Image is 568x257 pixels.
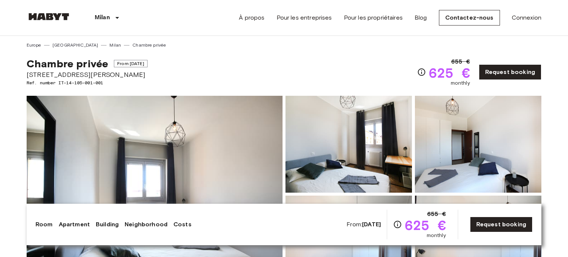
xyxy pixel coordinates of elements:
[27,70,148,80] span: [STREET_ADDRESS][PERSON_NAME]
[53,42,98,48] a: [GEOGRAPHIC_DATA]
[393,220,402,229] svg: Check cost overview for full price breakdown. Please note that discounts apply to new joiners onl...
[27,13,71,20] img: Habyt
[344,13,403,22] a: Pour les propriétaires
[405,219,446,232] span: 625 €
[173,220,192,229] a: Costs
[27,80,148,86] span: Ref. number IT-14-105-001-001
[125,220,168,229] a: Neighborhood
[362,221,381,228] b: [DATE]
[417,68,426,77] svg: Check cost overview for full price breakdown. Please note that discounts apply to new joiners onl...
[239,13,264,22] a: À propos
[427,210,446,219] span: 655 €
[479,64,541,80] a: Request booking
[95,13,110,22] p: Milan
[470,217,532,232] a: Request booking
[114,60,148,67] span: From [DATE]
[427,232,446,239] span: monthly
[35,220,53,229] a: Room
[59,220,90,229] a: Apartment
[415,96,541,193] img: Picture of unit IT-14-105-001-001
[451,57,470,66] span: 655 €
[27,57,108,70] span: Chambre privée
[429,66,470,80] span: 625 €
[27,42,41,48] a: Europe
[415,13,427,22] a: Blog
[346,220,381,229] span: From:
[132,42,166,48] a: Chambre privée
[277,13,332,22] a: Pour les entreprises
[96,220,119,229] a: Building
[451,80,470,87] span: monthly
[512,13,541,22] a: Connexion
[109,42,121,48] a: Milan
[439,10,500,26] a: Contactez-nous
[285,96,412,193] img: Picture of unit IT-14-105-001-001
